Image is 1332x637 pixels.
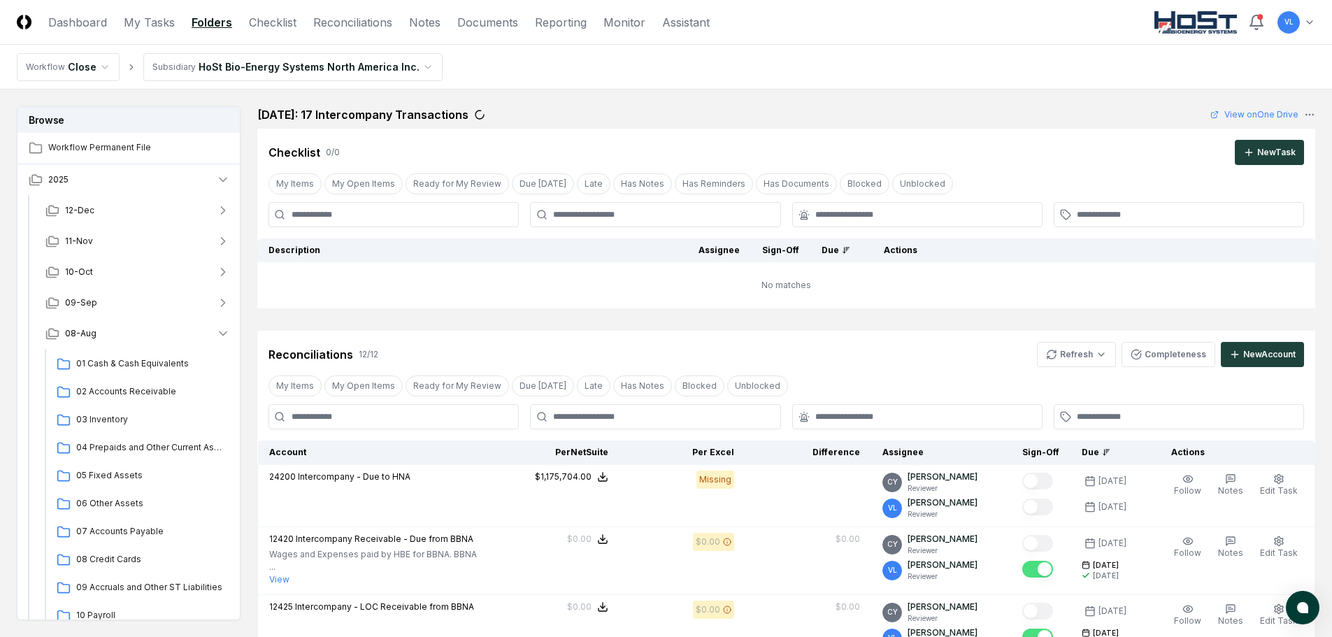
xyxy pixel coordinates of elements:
p: Reviewer [908,613,977,624]
button: NewAccount [1221,342,1304,367]
div: [DATE] [1098,605,1126,617]
button: View [269,573,289,586]
p: [PERSON_NAME] [908,496,977,509]
span: 01 Cash & Cash Equivalents [76,357,224,370]
button: Notes [1215,533,1246,562]
div: New Task [1257,146,1296,159]
span: 07 Accounts Payable [76,525,224,538]
div: New Account [1243,348,1296,361]
button: My Items [268,375,322,396]
span: Notes [1218,547,1243,558]
span: Workflow Permanent File [48,141,230,154]
span: 12425 [269,601,293,612]
a: 07 Accounts Payable [51,520,230,545]
p: Reviewer [908,509,977,520]
div: Due [1082,446,1138,459]
nav: breadcrumb [17,53,443,81]
span: 02 Accounts Receivable [76,385,224,398]
span: 24200 [269,471,296,482]
span: 06 Other Assets [76,497,224,510]
div: [DATE] [1093,571,1119,581]
button: Due Today [512,173,574,194]
span: CY [887,539,898,550]
span: 12420 [269,534,294,544]
button: Follow [1171,471,1204,500]
a: Notes [409,14,441,31]
button: 2025 [17,164,241,195]
td: No matches [257,262,1315,308]
button: Has Notes [613,375,672,396]
div: $1,175,704.00 [535,471,592,483]
button: 10-Oct [34,257,241,287]
button: Late [577,173,610,194]
p: [PERSON_NAME] [908,533,977,545]
th: Assignee [687,238,751,262]
a: Documents [457,14,518,31]
div: $0.00 [696,603,720,616]
button: Has Reminders [675,173,753,194]
h2: [DATE]: 17 Intercompany Transactions [257,106,468,123]
a: Reconciliations [313,14,392,31]
th: Sign-Off [1011,441,1070,465]
button: Edit Task [1257,471,1301,500]
th: Per NetSuite [494,441,620,465]
th: Description [257,238,687,262]
th: Difference [745,441,871,465]
div: $0.00 [567,601,592,613]
div: Due [822,244,850,257]
span: Edit Task [1260,547,1298,558]
button: Unblocked [727,375,788,396]
a: View onOne Drive [1210,108,1298,121]
button: Due Today [512,375,574,396]
button: Mark complete [1022,473,1053,489]
button: My Items [268,173,322,194]
a: 10 Payroll [51,603,230,629]
span: 10 Payroll [76,609,224,622]
div: Checklist [268,144,320,161]
span: 08 Credit Cards [76,553,224,566]
span: Intercompany - LOC Receivable from BBNA [295,601,474,612]
span: CY [887,607,898,617]
button: $0.00 [567,533,608,545]
a: Dashboard [48,14,107,31]
div: Actions [1160,446,1304,459]
button: My Open Items [324,173,403,194]
a: 02 Accounts Receivable [51,380,230,405]
div: $0.00 [696,536,720,548]
div: Subsidiary [152,61,196,73]
button: Mark complete [1022,603,1053,620]
button: Blocked [840,173,889,194]
p: [PERSON_NAME] [908,559,977,571]
a: Folders [192,14,232,31]
div: $0.00 [836,601,860,613]
a: Workflow Permanent File [17,133,241,164]
span: Follow [1174,485,1201,496]
a: Reporting [535,14,587,31]
button: Has Notes [613,173,672,194]
button: Edit Task [1257,533,1301,562]
button: My Open Items [324,375,403,396]
div: $0.00 [567,533,592,545]
a: Assistant [662,14,710,31]
p: Reviewer [908,545,977,556]
p: Reviewer [908,483,977,494]
button: Mark complete [1022,499,1053,515]
th: Sign-Off [751,238,810,262]
a: 03 Inventory [51,408,230,433]
a: 06 Other Assets [51,492,230,517]
button: Follow [1171,601,1204,630]
span: 05 Fixed Assets [76,469,224,482]
button: Ready for My Review [406,375,509,396]
button: 08-Aug [34,318,241,349]
span: CY [887,477,898,487]
button: Has Documents [756,173,837,194]
a: 05 Fixed Assets [51,464,230,489]
p: [PERSON_NAME] [908,471,977,483]
a: 04 Prepaids and Other Current Assets [51,436,230,461]
div: 12 / 12 [359,348,378,361]
button: Completeness [1122,342,1215,367]
button: Follow [1171,533,1204,562]
div: Missing [696,471,734,489]
div: Actions [873,244,1304,257]
button: Ready for My Review [406,173,509,194]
